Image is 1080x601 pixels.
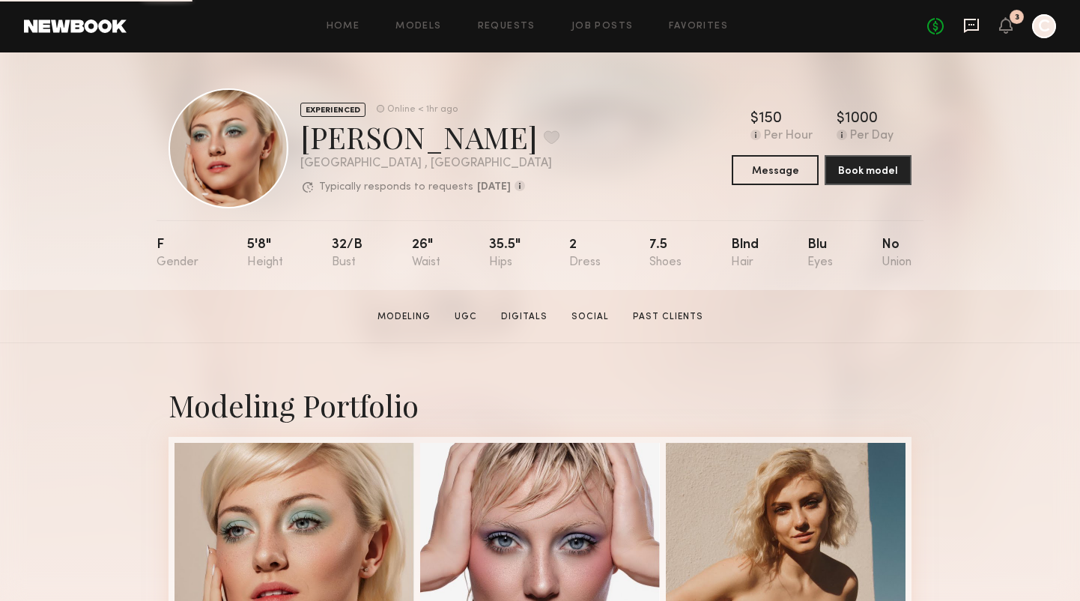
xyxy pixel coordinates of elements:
[669,22,728,31] a: Favorites
[565,310,615,324] a: Social
[845,112,878,127] div: 1000
[387,105,458,115] div: Online < 1hr ago
[300,157,559,170] div: [GEOGRAPHIC_DATA] , [GEOGRAPHIC_DATA]
[807,238,833,269] div: Blu
[649,238,682,269] div: 7.5
[759,112,782,127] div: 150
[300,117,559,157] div: [PERSON_NAME]
[478,22,536,31] a: Requests
[412,238,440,269] div: 26"
[825,155,911,185] button: Book model
[1032,14,1056,38] a: C
[247,238,283,269] div: 5'8"
[495,310,553,324] a: Digitals
[449,310,483,324] a: UGC
[157,238,198,269] div: F
[477,182,511,193] b: [DATE]
[489,238,521,269] div: 35.5"
[837,112,845,127] div: $
[732,155,819,185] button: Message
[371,310,437,324] a: Modeling
[850,130,894,143] div: Per Day
[319,182,473,193] p: Typically responds to requests
[395,22,441,31] a: Models
[332,238,362,269] div: 32/b
[300,103,365,117] div: EXPERIENCED
[327,22,360,31] a: Home
[764,130,813,143] div: Per Hour
[882,238,911,269] div: No
[731,238,759,269] div: Blnd
[169,385,911,425] div: Modeling Portfolio
[627,310,709,324] a: Past Clients
[569,238,601,269] div: 2
[571,22,634,31] a: Job Posts
[1015,13,1019,22] div: 3
[750,112,759,127] div: $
